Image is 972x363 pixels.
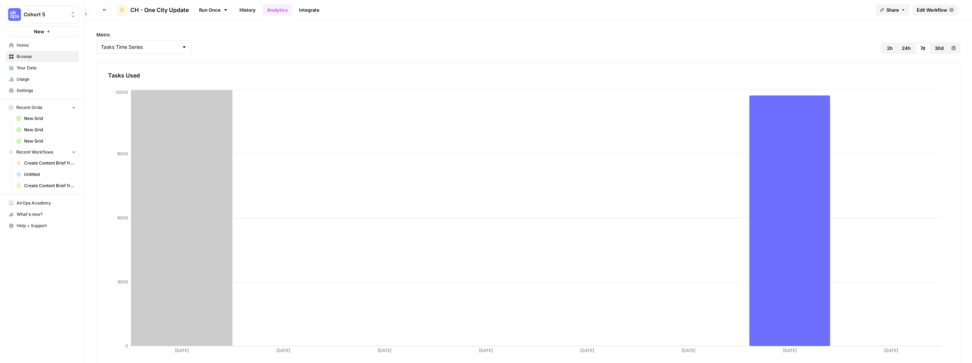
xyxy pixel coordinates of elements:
a: Run Once [194,4,232,16]
span: New Grid [24,115,76,122]
span: Create Content Brief from Keyword [24,183,76,189]
input: Tasks Time Series [101,44,179,51]
span: Browse [17,53,76,60]
img: Cohort 5 Logo [8,8,21,21]
span: AirOps Academy [17,200,76,206]
a: AirOps Academy [6,197,79,209]
button: Share [876,4,910,16]
a: Create Content Brief from Keyword [13,180,79,191]
button: 24h [898,42,915,54]
button: 2h [882,42,898,54]
span: Share [886,6,899,13]
span: Recent Grids [16,104,42,111]
span: Create Content Brief from Keyword (NAME) [24,160,76,166]
span: Cohort 5 [24,11,67,18]
tspan: 6000 [117,215,128,220]
a: New Grid [13,124,79,136]
a: Usage [6,74,79,85]
tspan: [DATE] [580,348,594,353]
span: 30d [935,45,944,52]
tspan: [DATE] [783,348,797,353]
button: Help + Support [6,220,79,231]
tspan: [DATE] [276,348,290,353]
tspan: 3000 [117,279,128,284]
button: Recent Grids [6,102,79,113]
a: New Grid [13,136,79,147]
a: CH - One City Update [116,4,189,16]
button: Workspace: Cohort 5 [6,6,79,23]
a: Untitled [13,169,79,180]
tspan: 9000 [117,151,128,156]
tspan: 0 [125,343,128,348]
a: New Grid [13,113,79,124]
a: History [235,4,260,16]
span: New Grid [24,138,76,144]
a: Create Content Brief from Keyword (NAME) [13,157,79,169]
a: Analytics [263,4,292,16]
span: Untitled [24,171,76,178]
tspan: [DATE] [682,348,695,353]
span: Recent Workflows [16,149,53,155]
a: Edit Workflow [912,4,958,16]
span: 7d [920,45,925,52]
button: What's new? [6,209,79,220]
span: 2h [887,45,893,52]
span: CH - One City Update [130,6,189,14]
a: Home [6,40,79,51]
span: Home [17,42,76,48]
span: Settings [17,87,76,94]
tspan: 12000 [115,90,128,95]
a: Your Data [6,62,79,74]
button: Recent Workflows [6,147,79,157]
a: Browse [6,51,79,62]
span: Usage [17,76,76,82]
span: Your Data [17,65,76,71]
button: 30d [931,42,948,54]
tspan: [DATE] [378,348,391,353]
span: New [34,28,44,35]
a: Integrate [295,4,324,16]
label: Metric [96,31,192,38]
span: 24h [902,45,911,52]
span: Edit Workflow [917,6,947,13]
a: Settings [6,85,79,96]
tspan: [DATE] [175,348,189,353]
span: Help + Support [17,223,76,229]
tspan: [DATE] [884,348,898,353]
span: New Grid [24,127,76,133]
tspan: [DATE] [479,348,493,353]
button: New [6,26,79,37]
